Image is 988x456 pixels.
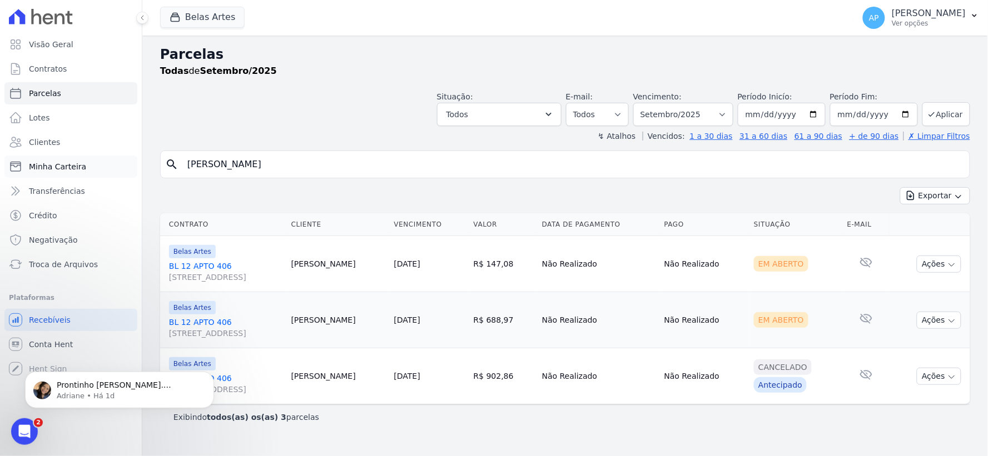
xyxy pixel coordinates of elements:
button: AP [PERSON_NAME] Ver opções [854,2,988,33]
iframe: Intercom notifications mensagem [8,348,231,426]
a: 61 a 90 dias [795,132,842,141]
th: Cliente [287,213,390,236]
i: search [165,158,178,171]
td: R$ 147,08 [469,236,538,292]
a: Troca de Arquivos [4,253,137,275]
span: Minha Carteira [29,161,86,172]
th: Valor [469,213,538,236]
td: [PERSON_NAME] [287,236,390,292]
th: Data de Pagamento [538,213,660,236]
h2: Parcelas [160,44,970,64]
div: Plataformas [9,291,133,304]
button: Exportar [900,187,970,204]
span: Visão Geral [29,39,73,50]
a: Lotes [4,107,137,129]
a: Crédito [4,204,137,227]
p: [PERSON_NAME] [892,8,966,19]
span: Recebíveis [29,314,71,325]
span: AP [869,14,879,22]
label: Período Fim: [830,91,918,103]
strong: Setembro/2025 [200,66,277,76]
p: Exibindo parcelas [173,412,319,423]
label: Vencidos: [643,132,685,141]
strong: Todas [160,66,189,76]
label: Situação: [437,92,473,101]
span: Troca de Arquivos [29,259,98,270]
label: E-mail: [566,92,593,101]
button: Ações [917,312,961,329]
th: Pago [660,213,750,236]
div: Cancelado [754,359,812,375]
td: Não Realizado [538,292,660,348]
th: Vencimento [390,213,469,236]
td: R$ 688,97 [469,292,538,348]
span: Clientes [29,137,60,148]
button: Aplicar [922,102,970,126]
span: Belas Artes [169,245,216,258]
a: ✗ Limpar Filtros [903,132,970,141]
a: BL 12 APTO 406[STREET_ADDRESS] [169,260,282,283]
div: Antecipado [754,377,807,393]
td: Não Realizado [660,348,750,404]
span: Conta Hent [29,339,73,350]
input: Buscar por nome do lote ou do cliente [181,153,965,176]
a: Transferências [4,180,137,202]
a: Visão Geral [4,33,137,56]
p: Ver opções [892,19,966,28]
span: Lotes [29,112,50,123]
td: [PERSON_NAME] [287,348,390,404]
span: Transferências [29,186,85,197]
button: Belas Artes [160,7,245,28]
a: Contratos [4,58,137,80]
span: Contratos [29,63,67,74]
th: Contrato [160,213,287,236]
td: Não Realizado [538,348,660,404]
label: Período Inicío: [738,92,792,101]
span: 2 [34,418,43,427]
a: 31 a 60 dias [739,132,787,141]
a: Conta Hent [4,333,137,355]
label: ↯ Atalhos [598,132,636,141]
a: [DATE] [394,259,420,268]
div: Em Aberto [754,312,808,328]
a: Minha Carteira [4,156,137,178]
span: Todos [446,108,468,121]
span: Parcelas [29,88,61,99]
th: Situação [749,213,843,236]
iframe: Intercom live chat [11,418,38,445]
label: Vencimento: [633,92,682,101]
a: + de 90 dias [850,132,899,141]
button: Ações [917,368,961,385]
span: [STREET_ADDRESS] [169,272,282,283]
td: Não Realizado [660,236,750,292]
a: BL 12 APTO 406[STREET_ADDRESS] [169,317,282,339]
a: Negativação [4,229,137,251]
span: Negativação [29,234,78,245]
button: Todos [437,103,562,126]
td: R$ 902,86 [469,348,538,404]
a: Clientes [4,131,137,153]
a: [DATE] [394,315,420,324]
p: de [160,64,277,78]
td: [PERSON_NAME] [287,292,390,348]
a: [DATE] [394,372,420,380]
td: Não Realizado [660,292,750,348]
div: Em Aberto [754,256,808,272]
span: Crédito [29,210,57,221]
span: Belas Artes [169,301,216,314]
a: Recebíveis [4,309,137,331]
button: Ações [917,255,961,273]
span: [STREET_ADDRESS] [169,328,282,339]
a: 1 a 30 dias [690,132,733,141]
th: E-mail [843,213,890,236]
b: todos(as) os(as) 3 [207,413,286,422]
td: Não Realizado [538,236,660,292]
a: Parcelas [4,82,137,104]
